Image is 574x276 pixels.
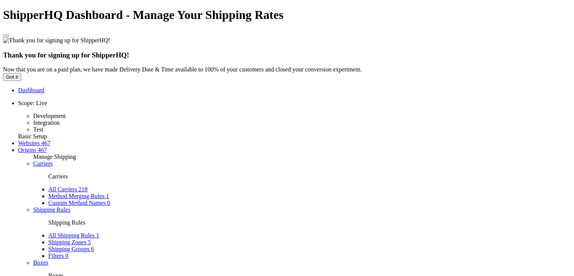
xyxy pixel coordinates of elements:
span: All Carriers [48,186,77,192]
li: Integration [33,119,571,126]
div: Manage Shipping [33,154,571,160]
li: Dashboard [18,87,571,94]
h3: Thank you for signing up for ShipperHQ! [3,51,571,59]
li: Shipping Zones [48,239,571,246]
a: Filters 0 [48,253,68,259]
span: 0 [107,200,110,206]
li: Origins [18,147,571,154]
a: Dashboard [18,87,44,93]
span: Test [33,126,43,133]
span: Origins [18,147,36,153]
a: Shipping Groups 6 [48,246,94,252]
li: Carriers [33,160,571,206]
a: All Carriers 218 [48,186,88,192]
span: Development [33,113,66,119]
p: Shipping Rules [48,219,571,226]
a: Shipping Rules [33,206,70,213]
div: Now that you are on a paid plan, we have made Delivery Date & Time available to 100% of your cust... [3,66,571,73]
span: Method Merging Rules [48,193,105,199]
a: Shipping Zones 5 [48,239,91,245]
a: Boxes [33,259,48,266]
span: Filters [48,253,64,259]
h1: ShipperHQ Dashboard - Manage Your Shipping Rates [3,8,571,22]
button: Got it [3,73,21,81]
span: 0 [65,253,68,259]
a: Carriers [33,160,53,167]
div: Basic Setup [18,133,571,140]
span: 5 [88,239,91,245]
li: Websites [18,140,571,147]
span: 467 [38,147,47,153]
li: Shipping Groups [48,246,571,253]
li: Development [33,113,571,119]
img: Thank you for signing up for ShipperHQ! [3,37,110,44]
span: 218 [78,186,88,192]
li: All Shipping Rules [48,232,571,239]
li: Filters [48,253,571,259]
p: Carriers [48,173,571,180]
span: Shipping Zones [48,239,86,245]
span: Custom Method Names [48,200,106,206]
li: All Carriers [48,186,571,193]
a: Custom Method Names 0 [48,200,110,206]
li: Test [33,126,571,133]
span: 467 [41,140,50,146]
li: Method Merging Rules [48,193,571,200]
span: Integration [33,119,60,126]
li: Custom Method Names [48,200,571,206]
span: All Shipping Rules [48,232,95,239]
a: Origins 467 [18,147,47,153]
span: Scope: Live [18,100,47,106]
span: Shipping Groups [48,246,89,252]
span: 1 [96,232,99,239]
a: Websites 467 [18,140,50,146]
a: Method Merging Rules 1 [48,193,109,199]
span: Websites [18,140,40,146]
span: 6 [91,246,94,252]
span: 1 [106,193,109,199]
li: Shipping Rules [33,206,571,259]
a: All Shipping Rules 1 [48,232,99,239]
